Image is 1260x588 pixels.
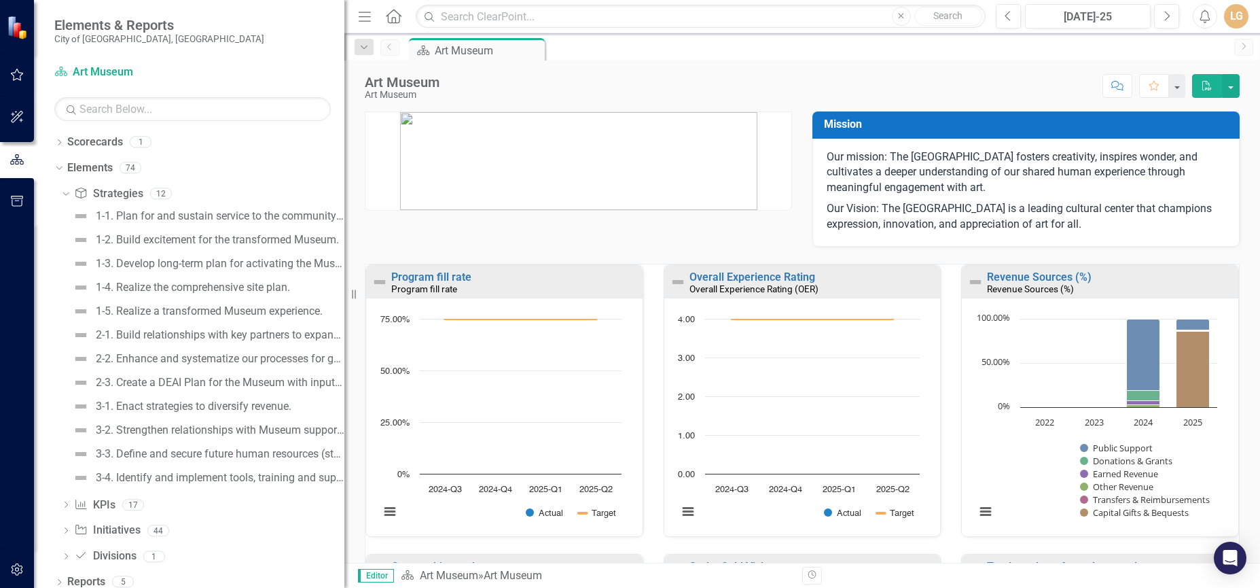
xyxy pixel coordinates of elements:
[914,7,982,26] button: Search
[96,424,344,436] div: 3-2. Strengthen relationships with Museum supporting and auxiliary groups.
[827,150,1225,199] p: Our mission: The [GEOGRAPHIC_DATA] fosters creativity, inspires wonder, and cultivates a deeper u...
[130,137,151,148] div: 1
[420,569,478,582] a: Art Museum
[678,315,695,324] text: 4.00
[69,324,344,346] a: 2-1. Build relationships with key partners to expand community inclusion, reach, and service.
[1127,391,1160,401] path: 2024, 12. Donations & Grants.
[74,549,136,564] a: Divisions
[365,90,439,100] div: Art Museum
[1127,319,1160,391] path: 2024, 81. Public Support.
[678,354,695,363] text: 3.00
[1080,455,1173,467] button: Show Donations & Grants
[416,5,985,29] input: Search ClearPoint...
[689,271,815,283] a: Overall Experience Rating
[96,329,344,341] div: 2-1. Build relationships with key partners to expand community inclusion, reach, and service.
[391,283,457,294] small: Program fill rate
[73,470,89,486] img: Not Defined
[54,17,264,33] span: Elements & Reports
[824,118,1233,131] h3: Mission
[73,398,89,415] img: Not Defined
[715,485,749,494] text: 2024-Q3
[1127,405,1160,408] path: 2024, 3. Other Revenue.
[967,274,984,290] img: Not Defined
[401,568,792,584] div: »
[69,300,323,322] a: 1-5. Realize a transformed Museum experience.
[671,312,934,533] div: Chart. Highcharts interactive chart.
[69,205,344,227] a: 1-1. Plan for and sustain service to the community while the building is under construction.
[380,502,399,521] button: View chart menu, Chart
[373,312,636,533] div: Chart. Highcharts interactive chart.
[1176,330,1210,331] path: 2025, 1.08. Donations & Grants.
[969,312,1224,533] svg: Interactive chart
[1176,331,1210,332] path: 2025, 0.4. Other Revenue.
[96,305,323,317] div: 1-5. Realize a transformed Museum experience.
[877,508,914,518] button: Show Target
[380,419,410,428] text: 25.00%
[529,485,562,494] text: 2025-Q1
[73,256,89,272] img: Not Defined
[96,377,344,389] div: 2-3. Create a DEAI Plan for the Museum with input from City and community.
[977,311,1010,324] text: 100.00%
[150,188,172,199] div: 12
[69,348,344,370] a: 2-2. Enhance and systematize our processes for gathering data from and about our audiences.
[7,16,31,39] img: ClearPoint Strategy
[1045,330,1210,401] g: Donations & Grants, bar series 2 of 6 with 4 bars.
[69,229,339,251] a: 1-2. Build excitement for the transformed Museum.
[1036,416,1055,428] text: 2022
[54,65,224,80] a: Art Museum
[74,186,143,202] a: Strategies
[678,393,695,402] text: 2.00
[1080,468,1159,480] button: Show Earned Revenue
[729,316,895,322] g: Target, series 2 of 2. Line with 4 data points.
[96,234,339,246] div: 1-2. Build excitement for the transformed Museum.
[54,97,331,121] input: Search Below...
[678,470,695,479] text: 0.00
[429,485,462,494] text: 2024-Q3
[74,523,140,538] a: Initiatives
[122,499,144,511] div: 17
[54,33,264,44] small: City of [GEOGRAPHIC_DATA], [GEOGRAPHIC_DATA]
[987,283,1074,294] small: Revenue Sources (%)
[435,42,541,59] div: Art Museum
[143,551,165,562] div: 1
[67,160,113,176] a: Elements
[365,264,643,538] div: Double-Click to Edit
[998,400,1010,412] text: 0%
[73,279,89,296] img: Not Defined
[579,508,616,518] button: Show Target
[73,422,89,438] img: Not Defined
[69,443,344,465] a: 3-3. Define and secure future human resources (staff, board and volunteer needs).
[1080,494,1211,506] button: Show Transfers & Reimbursements
[1224,4,1248,29] button: LG
[397,470,410,479] text: 0%
[96,258,344,270] div: 1-3. Develop long-term plan for activating the Museum's outdoor surroundings.
[689,283,818,294] small: Overall Experience Rating (OER)
[73,327,89,343] img: Not Defined
[1080,506,1190,519] button: Show Capital Gifts & Bequests
[96,472,344,484] div: 3-4. Identify and implement tools, training and support to facilitate our success.
[73,208,89,224] img: Not Defined
[69,372,344,394] a: 2-3. Create a DEAI Plan for the Museum with input from City and community.
[391,271,471,283] a: Program fill rate
[1134,416,1154,428] text: 2024
[1080,442,1153,454] button: Show Public Support
[96,400,291,413] div: 3-1. Enact strategies to diversify revenue.
[484,569,542,582] div: Art Museum
[96,353,344,365] div: 2-2. Enhance and systematize our processes for gathering data from and about our audiences.
[671,312,926,533] svg: Interactive chart
[69,277,290,298] a: 1-4. Realize the comprehensive site plan.
[479,485,512,494] text: 2024-Q4
[96,210,344,222] div: 1-1. Plan for and sustain service to the community while the building is under construction.
[769,485,802,494] text: 2024-Q4
[670,274,686,290] img: Not Defined
[664,264,941,538] div: Double-Click to Edit
[380,367,410,376] text: 50.00%
[358,569,394,583] span: Editor
[73,232,89,248] img: Not Defined
[69,467,344,489] a: 3-4. Identify and implement tools, training and support to facilitate our success.
[372,274,388,290] img: Not Defined
[73,375,89,391] img: Not Defined
[73,446,89,462] img: Not Defined
[73,303,89,319] img: Not Defined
